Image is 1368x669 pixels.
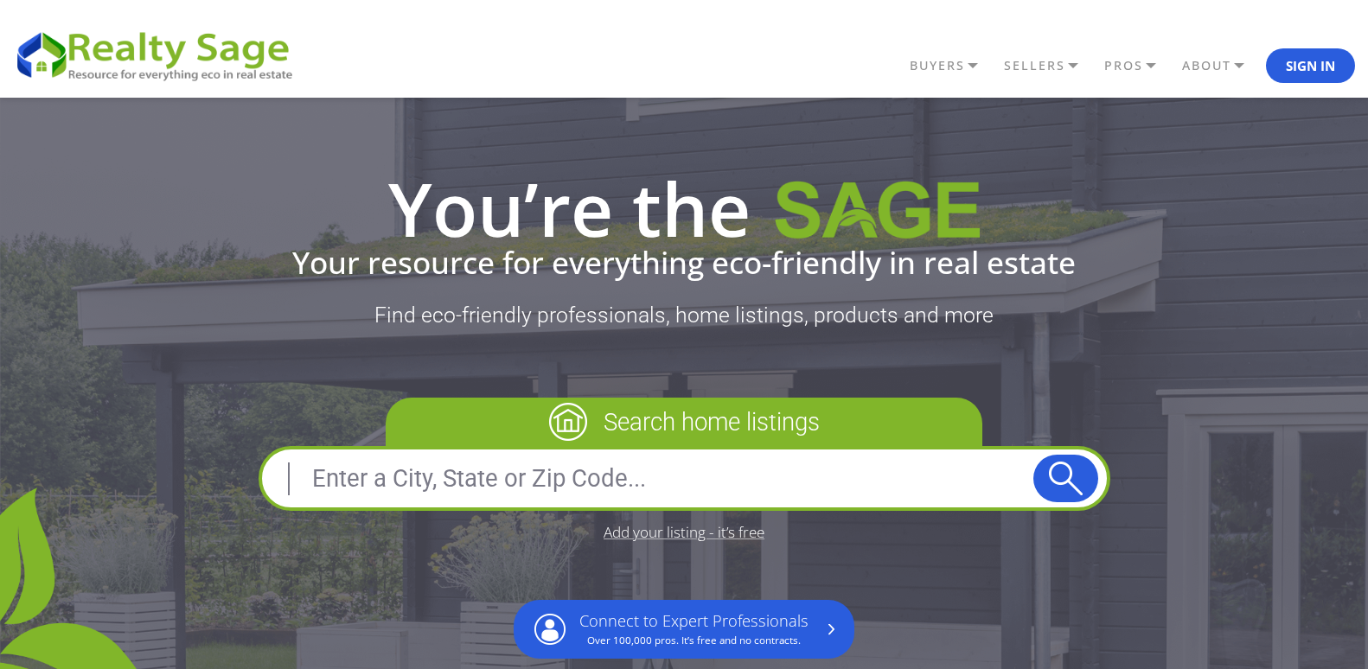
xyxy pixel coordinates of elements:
img: Realty Sage [775,181,980,245]
a: Add your listing - it’s free [604,525,764,539]
button: Sign In [1266,48,1355,83]
a: BUYERS [905,51,1000,80]
a: SELLERS [1000,51,1100,80]
div: Connect to Expert Professionals [579,612,809,647]
a: PROS [1100,51,1178,80]
a: ABOUT [1178,51,1266,80]
p: Find eco-friendly professionals, home listings, products and more [13,303,1355,328]
img: REALTY SAGE [13,26,307,83]
p: Search home listings [386,398,982,446]
h1: You’re the [13,172,1355,246]
input: Enter a City, State or Zip Code... [271,458,1033,500]
div: Your resource for everything eco-friendly in real estate [13,247,1355,277]
a: Connect to Expert ProfessionalsOver 100,000 pros. It’s free and no contracts. [514,600,854,659]
small: Over 100,000 pros. It’s free and no contracts. [587,634,801,647]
